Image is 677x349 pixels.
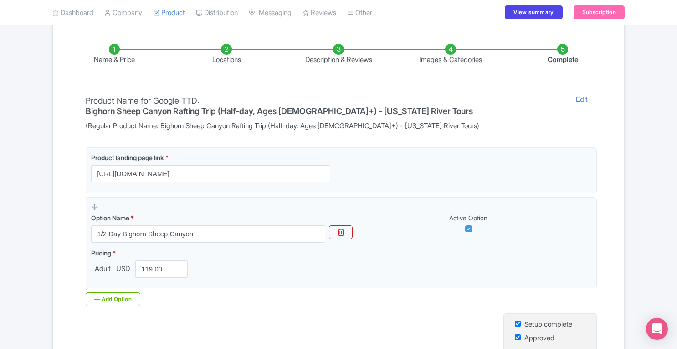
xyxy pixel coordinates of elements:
li: Description & Reviews [282,44,395,65]
span: Active Option [449,214,487,222]
input: Product landing page link [91,165,330,182]
li: Locations [170,44,282,65]
span: (Regular Product Name: Bighorn Sheep Canyon Rafting Trip (Half-day, Ages [DEMOGRAPHIC_DATA]+) - [... [86,121,561,131]
label: Approved [524,333,554,344]
label: Setup complete [524,319,572,330]
a: View summary [505,5,562,19]
div: Open Intercom Messenger [646,318,668,340]
a: Edit [567,94,597,131]
span: Product landing page link [91,154,164,161]
input: 0.00 [135,260,188,278]
span: Adult [91,264,114,274]
span: USD [114,264,132,274]
span: Product Name for Google TTD: [86,96,199,105]
li: Images & Categories [395,44,507,65]
span: Option Name [91,214,129,222]
li: Name & Price [58,44,170,65]
h4: Bighorn Sheep Canyon Rafting Trip (Half-day, Ages [DEMOGRAPHIC_DATA]+) - [US_STATE] River Tours [86,107,473,116]
span: Pricing [91,249,111,257]
div: Add Option [86,292,140,306]
input: Option Name [91,225,325,243]
li: Complete [507,44,619,65]
a: Subscription [574,5,625,19]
